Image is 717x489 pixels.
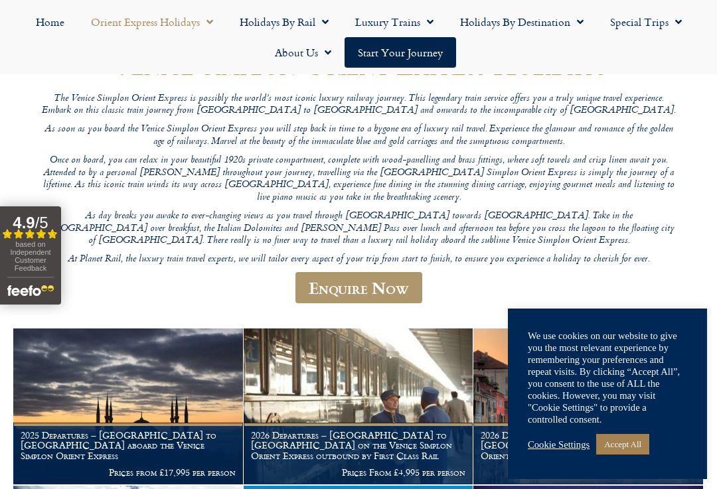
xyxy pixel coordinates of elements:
a: Cookie Settings [528,439,590,451]
h1: 2025 Departures – [GEOGRAPHIC_DATA] to [GEOGRAPHIC_DATA] aboard the Venice Simplon Orient Express [21,430,236,461]
a: Accept All [596,434,649,454]
a: Holidays by Destination [447,7,597,37]
a: About Us [262,37,345,68]
p: Once on board, you can relax in your beautiful 1920s private compartment, complete with wood-pane... [40,155,677,204]
a: Home [23,7,78,37]
a: 2025 Departures – [GEOGRAPHIC_DATA] to [GEOGRAPHIC_DATA] aboard the Venice Simplon Orient Express... [13,328,244,486]
p: As soon as you board the Venice Simplon Orient Express you will step back in time to a bygone era... [40,123,677,148]
a: Start your Journey [345,37,456,68]
a: 2026 Departures – [GEOGRAPHIC_DATA] to [GEOGRAPHIC_DATA] on the Venice Simplon Orient Express – S... [473,328,704,486]
p: At Planet Rail, the luxury train travel experts, we will tailor every aspect of your trip from st... [40,253,677,266]
nav: Menu [7,7,710,68]
p: As day breaks you awake to ever-changing views as you travel through [GEOGRAPHIC_DATA] towards [G... [40,210,677,247]
div: We use cookies on our website to give you the most relevant experience by remembering your prefer... [528,330,687,425]
p: The Venice Simplon Orient Express is possibly the world’s most iconic luxury railway journey. Thi... [40,93,677,117]
a: Orient Express Holidays [78,7,226,37]
a: Enquire Now [295,272,422,303]
a: 2026 Departures – [GEOGRAPHIC_DATA] to [GEOGRAPHIC_DATA] on the Venice Simplon Orient Express out... [244,328,474,486]
a: Holidays by Rail [226,7,342,37]
h1: Venice Simplon Orient Express Holidays [40,49,677,80]
h1: 2026 Departures – [GEOGRAPHIC_DATA] to [GEOGRAPHIC_DATA] on the Venice Simplon Orient Express – S... [481,430,696,461]
img: Orient Express Special Venice compressed [473,328,703,485]
p: Prices from £4,995 per person [481,467,696,478]
h1: 2026 Departures – [GEOGRAPHIC_DATA] to [GEOGRAPHIC_DATA] on the Venice Simplon Orient Express out... [251,430,466,461]
a: Luxury Trains [342,7,447,37]
p: Prices from £17,995 per person [21,467,236,478]
a: Special Trips [597,7,695,37]
p: Prices From £4,995 per person [251,467,466,478]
